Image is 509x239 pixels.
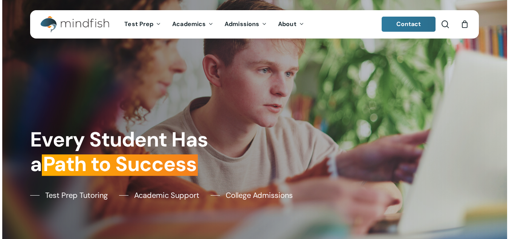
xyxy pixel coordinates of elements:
[167,21,219,28] a: Academics
[226,190,293,201] span: College Admissions
[30,10,479,39] header: Main Menu
[42,151,198,177] em: Path to Success
[396,20,421,28] span: Contact
[225,20,259,28] span: Admissions
[119,10,309,39] nav: Main Menu
[119,21,167,28] a: Test Prep
[45,190,108,201] span: Test Prep Tutoring
[272,21,310,28] a: About
[134,190,199,201] span: Academic Support
[211,190,293,201] a: College Admissions
[119,190,199,201] a: Academic Support
[219,21,272,28] a: Admissions
[278,20,297,28] span: About
[30,128,250,177] h1: Every Student Has a
[30,190,108,201] a: Test Prep Tutoring
[172,20,206,28] span: Academics
[460,20,469,28] a: Cart
[382,17,436,32] a: Contact
[124,20,153,28] span: Test Prep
